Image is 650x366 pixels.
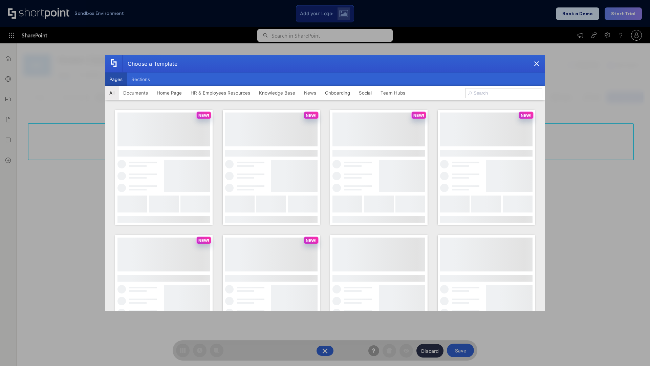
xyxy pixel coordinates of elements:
[306,113,317,118] p: NEW!
[465,88,542,98] input: Search
[186,86,255,100] button: HR & Employees Resources
[306,238,317,243] p: NEW!
[105,55,545,311] div: template selector
[376,86,410,100] button: Team Hubs
[152,86,186,100] button: Home Page
[122,55,177,72] div: Choose a Template
[198,113,209,118] p: NEW!
[127,73,154,86] button: Sections
[521,113,532,118] p: NEW!
[413,113,424,118] p: NEW!
[616,333,650,366] iframe: Chat Widget
[255,86,300,100] button: Knowledge Base
[105,86,119,100] button: All
[300,86,321,100] button: News
[119,86,152,100] button: Documents
[105,73,127,86] button: Pages
[198,238,209,243] p: NEW!
[354,86,376,100] button: Social
[321,86,354,100] button: Onboarding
